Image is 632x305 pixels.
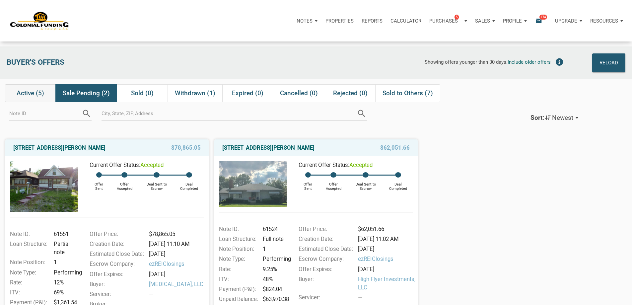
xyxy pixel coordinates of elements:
[51,268,81,277] div: Performing
[471,11,499,31] button: Sales
[358,11,386,31] button: Reports
[7,278,51,287] div: Rate:
[147,250,207,258] div: [DATE]
[86,290,147,298] div: Servicer:
[530,11,551,31] button: email174
[386,11,425,31] a: Calculator
[260,235,290,243] div: Full note
[295,245,356,253] div: Estimated Close Date:
[425,11,471,31] button: Purchases5
[375,84,440,102] div: Sold to Others (7)
[295,293,356,302] div: Servicer:
[349,162,373,168] span: accepted
[7,268,51,277] div: Note Type:
[539,14,547,20] span: 174
[358,275,416,292] span: High Flyer Investments, LLC
[102,106,357,121] input: City, State, ZIP, Address
[356,265,416,273] div: [DATE]
[82,109,92,118] i: search
[333,89,368,97] span: Rejected (0)
[216,265,260,273] div: Rate:
[175,89,215,97] span: Withdrawn (1)
[358,255,416,263] span: ezREIClosings
[110,178,139,191] div: Offer Accepted
[524,109,585,127] button: Sort:Newest
[299,162,349,168] span: Current Offer Status:
[168,84,222,102] div: Withdrawn (1)
[325,84,375,102] div: Rejected (0)
[358,293,416,302] div: —
[216,295,260,303] div: Unpaid Balance:
[17,89,44,97] span: Active (5)
[260,245,290,253] div: 1
[586,11,627,31] button: Resources
[356,225,416,233] div: $62,051.66
[140,162,164,168] span: accepted
[293,11,321,31] button: Notes
[503,18,522,24] p: Profile
[51,230,81,238] div: 61551
[7,240,51,257] div: Loan Structure:
[216,245,260,253] div: Note Position:
[390,18,421,24] p: Calculator
[3,53,191,72] div: Buyer's Offers
[216,235,260,243] div: Loan Structure:
[55,84,117,102] div: Sale Pending (2)
[592,53,625,72] button: Reload
[319,178,348,191] div: Offer Accepted
[222,84,273,102] div: Expired (0)
[139,178,175,191] div: Deal Sent to Escrow
[530,114,544,121] div: Sort:
[555,18,577,24] p: Upgrade
[551,11,586,31] button: Upgrade
[499,11,531,31] button: Profile
[260,295,290,303] div: $63,970.38
[356,235,416,243] div: [DATE] 11:02 AM
[280,89,318,97] span: Cancelled (0)
[51,240,81,257] div: Partial note
[321,11,358,31] a: Properties
[90,162,140,168] span: Current Offer Status:
[7,230,51,238] div: Note ID:
[88,178,110,191] div: Offer Sent
[149,260,207,268] span: ezREIClosings
[216,275,260,283] div: ITV:
[357,109,367,118] i: search
[508,59,551,65] span: Include older offers
[86,260,147,268] div: Escrow Company:
[260,255,290,263] div: Performing
[216,225,260,233] div: Note ID:
[232,89,263,97] span: Expired (0)
[147,240,207,248] div: [DATE] 11:10 AM
[216,285,260,293] div: Payment (P&I):
[9,106,82,121] input: Note ID
[590,18,618,24] p: Resources
[260,225,290,233] div: 61524
[356,245,416,253] div: [DATE]
[295,235,356,243] div: Creation Date:
[149,290,207,298] div: —
[86,230,147,238] div: Offer Price:
[384,178,413,191] div: Deal Completed
[429,18,458,24] p: Purchases
[86,280,147,288] div: Buyer:
[149,280,207,288] span: [MEDICAL_DATA], LLC
[51,258,81,267] div: 1
[297,178,319,191] div: Offer Sent
[51,288,81,297] div: 69%
[455,14,459,20] span: 5
[599,57,618,68] div: Reload
[348,178,384,191] div: Deal Sent to Escrow
[295,225,356,233] div: Offer Price:
[552,114,573,121] span: Newest
[117,84,167,102] div: Sold (0)
[535,17,543,25] i: email
[86,240,147,248] div: Creation Date:
[10,11,69,31] img: NoteUnlimited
